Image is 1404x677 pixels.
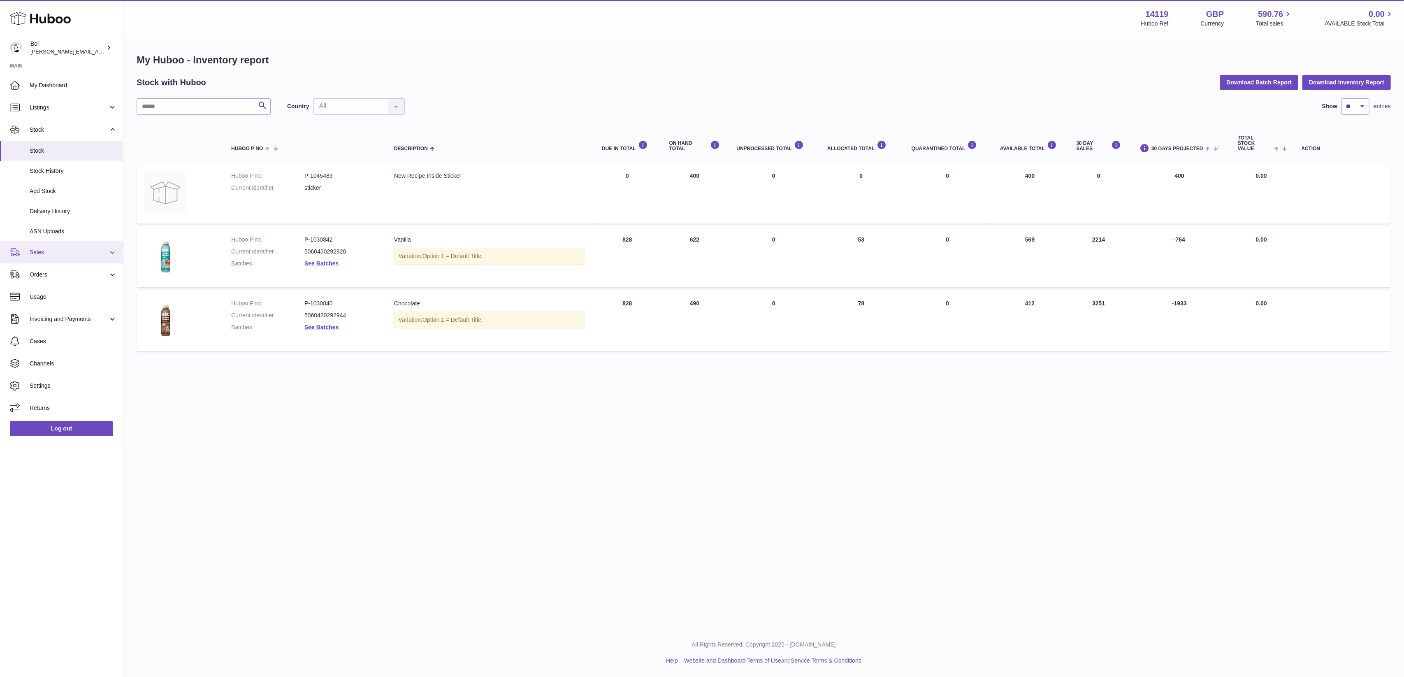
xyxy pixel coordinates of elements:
dt: Current identifier [231,184,304,192]
span: Settings [30,382,117,390]
div: DUE IN TOTAL [602,140,653,151]
li: and [681,657,861,665]
span: AVAILABLE Stock Total [1325,20,1394,28]
dd: P-1030842 [304,236,378,244]
a: Service Terms & Conditions [791,657,861,664]
h1: My Huboo - Inventory report [137,54,1391,67]
div: Vanilla [394,236,585,244]
td: 0 [594,164,661,223]
td: 490 [661,291,729,351]
span: Stock [30,126,108,134]
span: entries [1374,102,1391,110]
dd: P-1045483 [304,172,378,180]
a: See Batches [304,260,339,267]
h2: Stock with Huboo [137,77,206,88]
td: -764 [1129,228,1230,287]
div: UNPROCESSED Total [736,140,811,151]
td: 0 [728,164,819,223]
div: 30 DAY SALES [1076,140,1121,151]
img: Scott.Sutcliffe@bolfoods.com [10,42,22,54]
img: product image [145,172,186,213]
a: Log out [10,421,113,436]
div: Variation: [394,312,585,328]
td: 828 [594,291,661,351]
td: 78 [819,291,903,351]
span: 30 DAYS PROJECTED [1151,146,1203,151]
img: product image [145,300,186,341]
div: ALLOCATED Total [827,140,895,151]
span: Total sales [1256,20,1293,28]
td: 400 [992,164,1068,223]
span: Delivery History [30,207,117,215]
a: See Batches [304,324,339,330]
p: All Rights Reserved. Copyright 2025 - [DOMAIN_NAME] [130,641,1397,649]
dt: Current identifier [231,312,304,319]
span: Sales [30,249,108,256]
span: 0.00 [1256,172,1267,179]
a: 590.76 Total sales [1256,9,1293,28]
span: 590.76 [1258,9,1283,20]
button: Download Batch Report [1220,75,1299,90]
div: Currency [1201,20,1224,28]
td: 400 [1129,164,1230,223]
span: Total stock value [1238,135,1272,152]
td: 400 [661,164,729,223]
span: Stock History [30,167,117,175]
td: 3251 [1068,291,1129,351]
dt: Batches [231,260,304,268]
span: Option 1 = Default Title; [422,316,483,323]
dt: Batches [231,323,304,331]
strong: 14119 [1146,9,1169,20]
span: 0 [946,300,949,307]
td: 569 [992,228,1068,287]
label: Show [1322,102,1337,110]
td: 412 [992,291,1068,351]
span: Listings [30,104,108,112]
td: 53 [819,228,903,287]
span: [PERSON_NAME][EMAIL_ADDRESS][PERSON_NAME][DOMAIN_NAME] [30,48,209,55]
strong: GBP [1206,9,1224,20]
dt: Huboo P no [231,236,304,244]
dt: Huboo P no [231,172,304,180]
span: 0 [946,236,949,243]
span: Orders [30,271,108,279]
div: New Recipe Inside Sticker [394,172,585,180]
span: 0.00 [1369,9,1385,20]
dd: sticker [304,184,378,192]
span: Add Stock [30,187,117,195]
div: Huboo Ref [1141,20,1169,28]
div: Action [1301,146,1383,151]
td: 0 [728,291,819,351]
span: Channels [30,360,117,368]
a: Website and Dashboard Terms of Use [684,657,781,664]
div: QUARANTINED Total [912,140,984,151]
span: Option 1 = Default Title; [422,253,483,259]
td: 828 [594,228,661,287]
td: 0 [819,164,903,223]
td: -1933 [1129,291,1230,351]
label: Country [287,102,309,110]
span: Stock [30,147,117,155]
div: ON HAND Total [669,140,720,151]
dt: Huboo P no [231,300,304,307]
td: 2214 [1068,228,1129,287]
a: Help [666,657,678,664]
div: Variation: [394,248,585,265]
dd: 5060430292944 [304,312,378,319]
span: Huboo P no [231,146,263,151]
td: 622 [661,228,729,287]
div: Chocolate [394,300,585,307]
div: AVAILABLE Total [1000,140,1060,151]
span: Invoicing and Payments [30,315,108,323]
a: 0.00 AVAILABLE Stock Total [1325,9,1394,28]
span: 0 [946,172,949,179]
td: 0 [1068,164,1129,223]
span: 0.00 [1256,300,1267,307]
dd: P-1030840 [304,300,378,307]
span: Returns [30,404,117,412]
button: Download Inventory Report [1302,75,1391,90]
img: product image [145,236,186,277]
span: ASN Uploads [30,228,117,235]
dt: Current identifier [231,248,304,256]
dd: 5060430292920 [304,248,378,256]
